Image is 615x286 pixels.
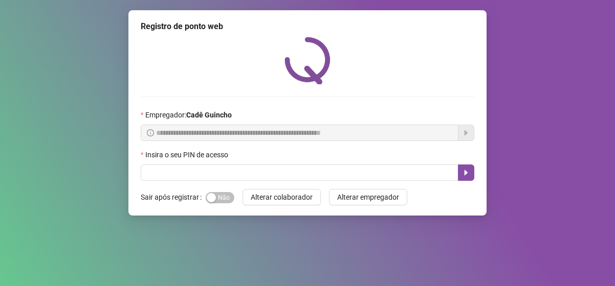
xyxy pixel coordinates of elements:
strong: Cadê Guincho [186,111,232,119]
label: Sair após registrar [141,189,206,205]
span: Empregador : [145,109,232,121]
span: caret-right [462,169,470,177]
span: Alterar colaborador [251,192,313,203]
div: Registro de ponto web [141,20,474,33]
span: info-circle [147,129,154,136]
label: Insira o seu PIN de acesso [141,149,235,160]
span: Alterar empregador [337,192,399,203]
img: QRPoint [284,37,331,84]
button: Alterar empregador [329,189,407,205]
button: Alterar colaborador [243,189,321,205]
